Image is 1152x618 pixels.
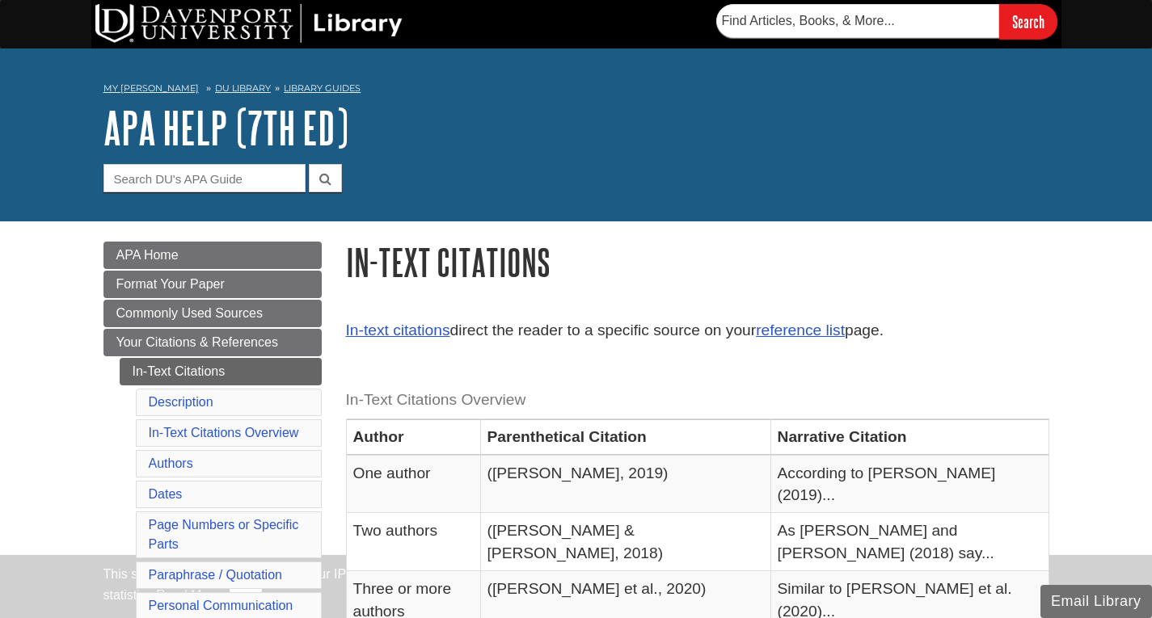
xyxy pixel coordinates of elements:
[149,456,193,470] a: Authors
[756,322,845,338] a: reference list
[770,455,1049,513] td: According to [PERSON_NAME] (2019)...
[120,358,322,385] a: In-Text Citations
[770,513,1049,571] td: As [PERSON_NAME] and [PERSON_NAME] (2018) say...
[149,518,299,551] a: Page Numbers or Specific Parts
[480,513,770,571] td: ([PERSON_NAME] & [PERSON_NAME], 2018)
[103,78,1049,103] nav: breadcrumb
[103,271,322,298] a: Format Your Paper
[116,306,263,320] span: Commonly Used Sources
[999,4,1057,39] input: Search
[284,82,361,94] a: Library Guides
[215,82,271,94] a: DU Library
[103,300,322,327] a: Commonly Used Sources
[103,103,348,153] a: APA Help (7th Ed)
[480,455,770,513] td: ([PERSON_NAME], 2019)
[1040,585,1152,618] button: Email Library
[103,329,322,356] a: Your Citations & References
[95,4,403,43] img: DU Library
[116,335,278,349] span: Your Citations & References
[346,382,1049,418] caption: In-Text Citations Overview
[149,395,213,409] a: Description
[346,319,1049,343] p: direct the reader to a specific source on your page.
[103,82,199,95] a: My [PERSON_NAME]
[346,513,480,571] td: Two authors
[716,4,1057,39] form: Searches DU Library's articles, books, and more
[103,242,322,269] a: APA Home
[346,322,450,338] a: In-text citations
[346,455,480,513] td: One author
[149,568,282,582] a: Paraphrase / Quotation
[716,4,999,38] input: Find Articles, Books, & More...
[116,248,179,262] span: APA Home
[346,242,1049,283] h1: In-Text Citations
[346,419,480,455] th: Author
[149,487,183,501] a: Dates
[149,426,299,439] a: In-Text Citations Overview
[116,277,225,291] span: Format Your Paper
[103,164,306,192] input: Search DU's APA Guide
[480,419,770,455] th: Parenthetical Citation
[770,419,1049,455] th: Narrative Citation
